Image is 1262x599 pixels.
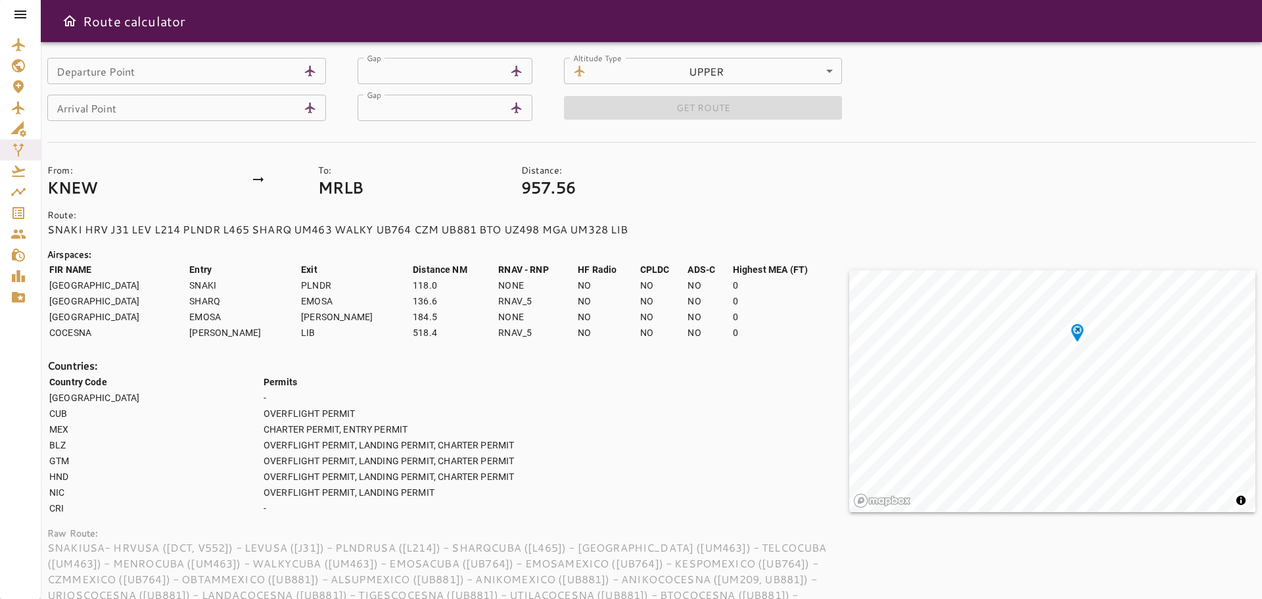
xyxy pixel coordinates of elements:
td: MEX [49,422,262,437]
td: COCESNA [49,325,187,340]
th: CPLDC [640,262,686,277]
td: CHARTER PERMIT, ENTRY PERMIT [263,422,848,437]
td: NONE [498,310,576,324]
td: SNAKI [189,278,299,293]
td: RNAV_5 [498,294,576,308]
td: NO [640,278,686,293]
td: NO [577,294,638,308]
div: UPPER [592,58,843,84]
strong: Airspaces: [47,248,92,261]
th: Permits [263,375,848,389]
th: Distance NM [412,262,496,277]
td: EMOSA [300,294,411,308]
td: 136.6 [412,294,496,308]
td: NO [640,294,686,308]
td: NO [687,294,730,308]
th: Exit [300,262,411,277]
p: SNAKI HRV J31 LEV L214 PLNDR L465 SHARQ UM463 WALKY UB764 CZM UB881 BTO UZ498 MGA UM328 LIB [47,222,849,237]
th: Entry [189,262,299,277]
th: RNAV - RNP [498,262,576,277]
td: OVERFLIGHT PERMIT [263,406,848,421]
td: [GEOGRAPHIC_DATA] [49,391,262,405]
label: Gap [367,52,381,63]
td: NO [687,310,730,324]
td: LIB [300,325,411,340]
td: NO [640,325,686,340]
td: OVERFLIGHT PERMIT, LANDING PERMIT, CHARTER PERMIT [263,469,848,484]
td: 518.4 [412,325,496,340]
td: - [263,501,848,515]
td: 118.0 [412,278,496,293]
canvas: Map [849,270,1255,512]
td: 0 [732,278,848,293]
button: Toggle attribution [1233,492,1249,508]
td: SHARQ [189,294,299,308]
th: FIR NAME [49,262,187,277]
td: [GEOGRAPHIC_DATA] [49,294,187,308]
td: 0 [732,325,848,340]
td: NO [687,278,730,293]
td: 0 [732,310,848,324]
button: Open drawer [57,8,83,34]
td: OVERFLIGHT PERMIT, LANDING PERMIT, CHARTER PERMIT [263,438,848,452]
strong: Countries: [47,358,98,373]
th: Highest MEA (FT) [732,262,848,277]
td: - [263,391,848,405]
th: Country Code [49,375,262,389]
strong: MRLB [318,176,364,199]
td: OVERFLIGHT PERMIT, LANDING PERMIT [263,485,848,500]
td: EMOSA [189,310,299,324]
td: CUB [49,406,262,421]
td: [GEOGRAPHIC_DATA] [49,278,187,293]
p: Route: [47,208,849,222]
th: HF Radio [577,262,638,277]
td: NO [687,325,730,340]
a: Mapbox logo [853,493,911,508]
td: NO [577,325,638,340]
td: RNAV_5 [498,325,576,340]
p: From: [47,164,240,177]
td: PLNDR [300,278,411,293]
td: OVERFLIGHT PERMIT, LANDING PERMIT, CHARTER PERMIT [263,454,848,468]
p: To: [318,164,511,177]
td: BLZ [49,438,262,452]
p: Distance: [521,164,782,177]
td: 184.5 [412,310,496,324]
td: NO [640,310,686,324]
td: CRI [49,501,262,515]
td: [PERSON_NAME] [189,325,299,340]
td: NIC [49,485,262,500]
td: NO [577,310,638,324]
strong: 957.56 [521,176,576,199]
td: NONE [498,278,576,293]
label: Gap [367,89,381,100]
strong: Raw Route: [47,527,99,540]
td: HND [49,469,262,484]
td: GTM [49,454,262,468]
h6: Route calculator [83,11,185,32]
td: [PERSON_NAME] [300,310,411,324]
td: [GEOGRAPHIC_DATA] [49,310,187,324]
strong: KNEW [47,176,98,199]
label: Altitude Type [573,52,622,63]
td: NO [577,278,638,293]
th: ADS-C [687,262,730,277]
td: 0 [732,294,848,308]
